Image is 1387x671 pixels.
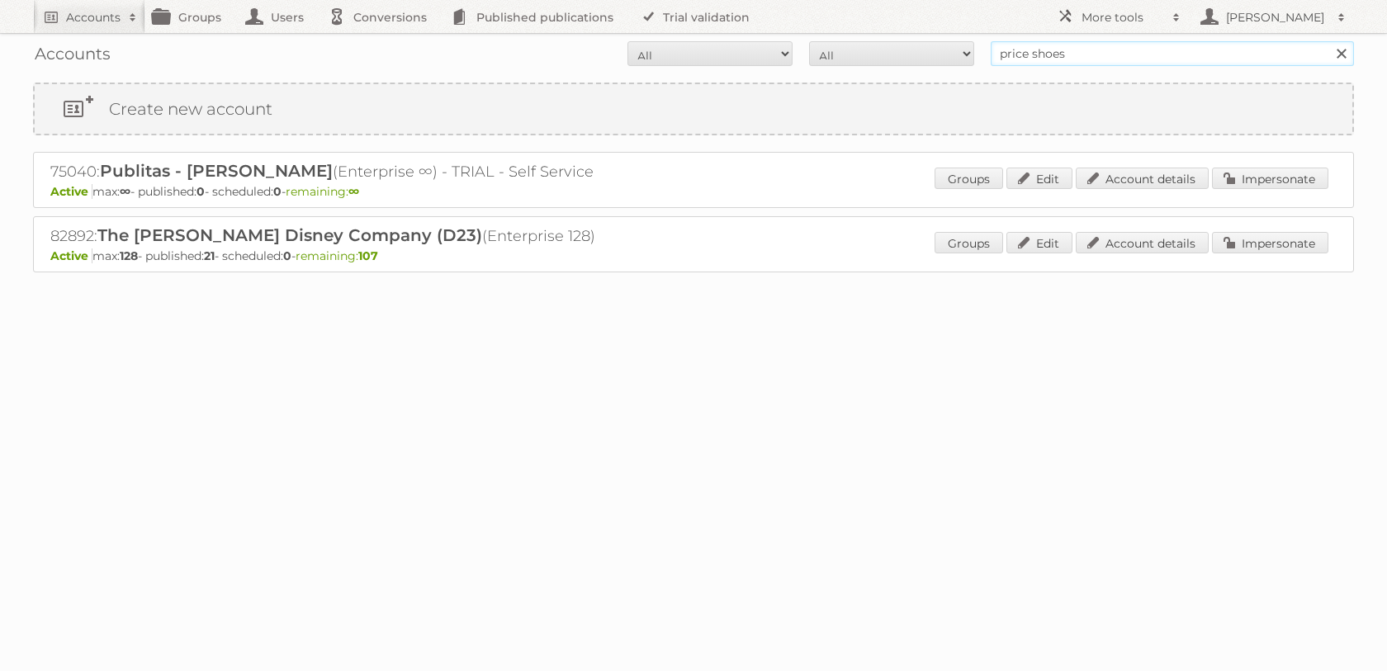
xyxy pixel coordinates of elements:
[935,168,1003,189] a: Groups
[1006,168,1072,189] a: Edit
[1076,232,1209,253] a: Account details
[273,184,282,199] strong: 0
[50,184,1337,199] p: max: - published: - scheduled: -
[935,232,1003,253] a: Groups
[97,225,482,245] span: The [PERSON_NAME] Disney Company (D23)
[1222,9,1329,26] h2: [PERSON_NAME]
[204,248,215,263] strong: 21
[50,248,92,263] span: Active
[1212,232,1328,253] a: Impersonate
[50,161,628,182] h2: 75040: (Enterprise ∞) - TRIAL - Self Service
[286,184,359,199] span: remaining:
[358,248,378,263] strong: 107
[35,84,1352,134] a: Create new account
[100,161,333,181] span: Publitas - [PERSON_NAME]
[1212,168,1328,189] a: Impersonate
[1076,168,1209,189] a: Account details
[348,184,359,199] strong: ∞
[1082,9,1164,26] h2: More tools
[120,248,138,263] strong: 128
[1006,232,1072,253] a: Edit
[283,248,291,263] strong: 0
[120,184,130,199] strong: ∞
[50,184,92,199] span: Active
[196,184,205,199] strong: 0
[50,225,628,247] h2: 82892: (Enterprise 128)
[66,9,121,26] h2: Accounts
[50,248,1337,263] p: max: - published: - scheduled: -
[296,248,378,263] span: remaining:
